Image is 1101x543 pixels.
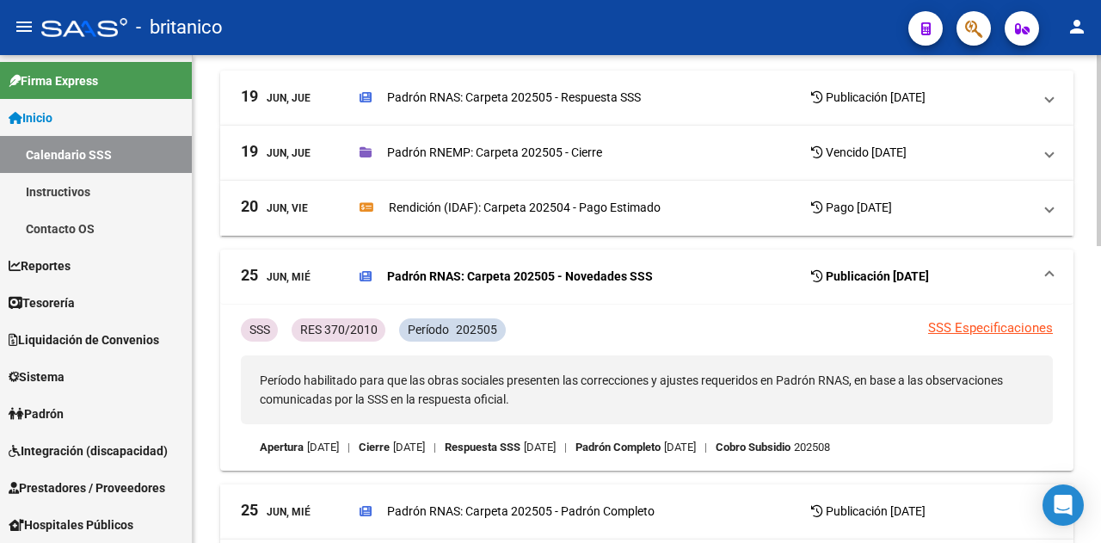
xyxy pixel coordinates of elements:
mat-expansion-panel-header: 25Jun, MiéPadrón RNAS: Carpeta 202505 - Padrón CompletoPublicación [DATE] [220,484,1073,540]
div: Jun, Jue [241,144,311,162]
span: Inicio [9,108,52,127]
span: | [434,438,436,457]
span: 20 [241,199,258,214]
span: 19 [241,89,258,104]
span: 25 [241,268,258,283]
p: Respuesta SSS [445,438,520,457]
p: Padrón Completo [575,438,661,457]
p: [DATE] [664,438,696,457]
p: Período [408,320,449,339]
p: SSS [249,320,270,339]
mat-icon: person [1067,16,1087,37]
span: - britanico [136,9,223,46]
h3: Publicación [DATE] [811,264,929,288]
mat-expansion-panel-header: 19Jun, JuePadrón RNAS: Carpeta 202505 - Respuesta SSSPublicación [DATE] [220,71,1073,126]
div: Jun, Mié [241,503,311,521]
div: 25Jun, MiéPadrón RNAS: Carpeta 202505 - Novedades SSSPublicación [DATE] [220,305,1073,471]
a: SSS Especificaciones [928,320,1053,336]
span: 25 [241,503,258,518]
span: Liquidación de Convenios [9,330,159,349]
div: Jun, Vie [241,199,308,217]
p: [DATE] [524,438,556,457]
span: Firma Express [9,71,98,90]
h3: Publicación [DATE] [811,499,926,523]
p: Cobro Subsidio [716,438,790,457]
span: Sistema [9,367,65,386]
span: | [348,438,350,457]
span: | [704,438,707,457]
p: [DATE] [393,438,425,457]
p: Padrón RNEMP: Carpeta 202505 - Cierre [387,143,602,162]
span: Prestadores / Proveedores [9,478,165,497]
span: Padrón [9,404,64,423]
mat-expansion-panel-header: 19Jun, JuePadrón RNEMP: Carpeta 202505 - CierreVencido [DATE] [220,126,1073,181]
p: Padrón RNAS: Carpeta 202505 - Novedades SSS [387,267,653,286]
span: | [564,438,567,457]
mat-icon: menu [14,16,34,37]
span: Reportes [9,256,71,275]
h3: Vencido [DATE] [811,140,907,164]
div: Jun, Mié [241,268,311,286]
span: 19 [241,144,258,159]
mat-expansion-panel-header: 20Jun, VieRendición (IDAF): Carpeta 202504 - Pago EstimadoPago [DATE] [220,181,1073,236]
span: Integración (discapacidad) [9,441,168,460]
mat-expansion-panel-header: 25Jun, MiéPadrón RNAS: Carpeta 202505 - Novedades SSSPublicación [DATE] [220,250,1073,305]
p: Rendición (IDAF): Carpeta 202504 - Pago Estimado [389,198,661,217]
p: Apertura [260,438,304,457]
p: Padrón RNAS: Carpeta 202505 - Padrón Completo [387,502,655,521]
p: Cierre [359,438,390,457]
p: Padrón RNAS: Carpeta 202505 - Respuesta SSS [387,88,641,107]
h3: Pago [DATE] [811,195,892,219]
p: RES 370/2010 [300,320,378,339]
div: Open Intercom Messenger [1043,484,1084,526]
p: Período habilitado para que las obras sociales presenten las correcciones y ajustes requeridos en... [241,355,1053,424]
span: Tesorería [9,293,75,312]
p: [DATE] [307,438,339,457]
h3: Publicación [DATE] [811,85,926,109]
p: 202505 [456,320,497,339]
div: Jun, Jue [241,89,311,107]
p: 202508 [794,438,830,457]
span: Hospitales Públicos [9,515,133,534]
